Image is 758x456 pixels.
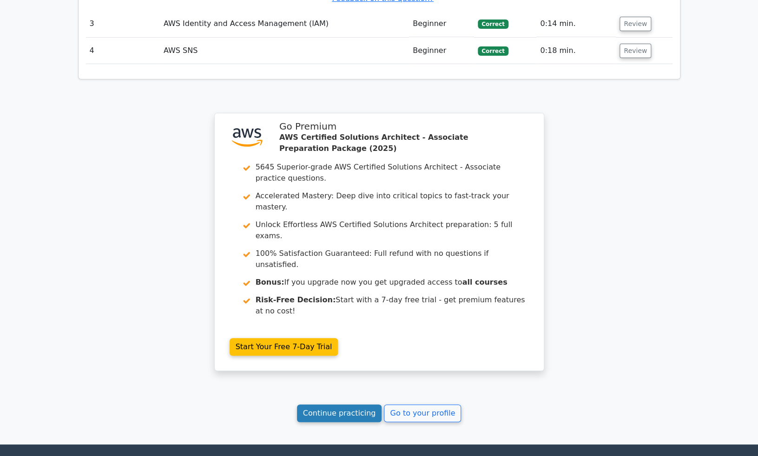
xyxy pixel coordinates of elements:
a: Go to your profile [384,404,461,422]
td: 4 [86,38,160,64]
td: 0:14 min. [536,11,616,37]
a: Start Your Free 7-Day Trial [230,338,338,356]
button: Review [620,17,651,31]
button: Review [620,44,651,58]
td: Beginner [409,38,474,64]
span: Correct [478,46,508,56]
td: Beginner [409,11,474,37]
span: Correct [478,20,508,29]
a: Continue practicing [297,404,382,422]
td: AWS Identity and Access Management (IAM) [160,11,409,37]
td: 0:18 min. [536,38,616,64]
td: 3 [86,11,160,37]
td: AWS SNS [160,38,409,64]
